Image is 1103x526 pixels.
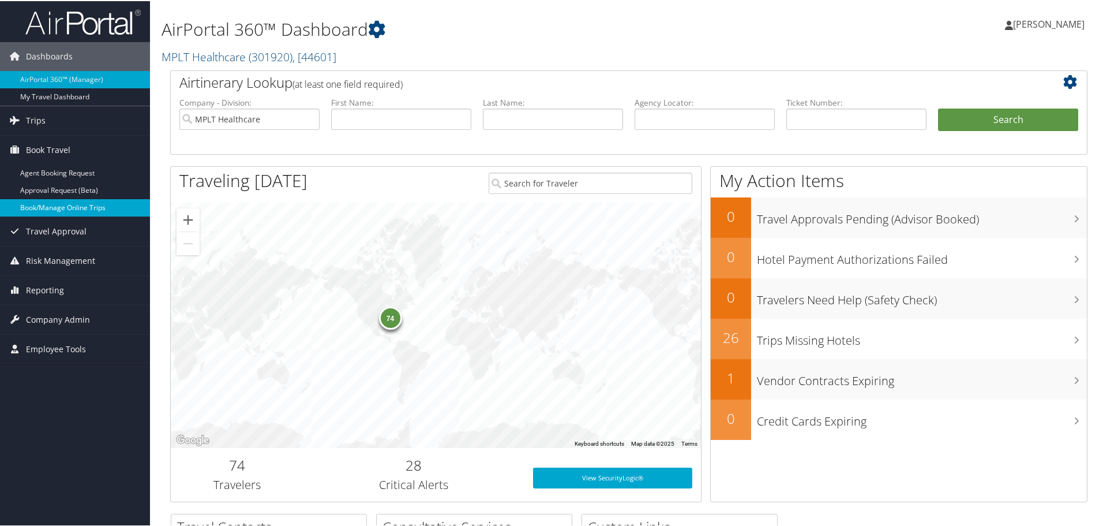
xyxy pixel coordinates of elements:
[174,432,212,447] img: Google
[26,105,46,134] span: Trips
[179,454,295,474] h2: 74
[533,467,692,487] a: View SecurityLogic®
[174,432,212,447] a: Open this area in Google Maps (opens a new window)
[711,277,1087,318] a: 0Travelers Need Help (Safety Check)
[179,476,295,492] h3: Travelers
[711,237,1087,277] a: 0Hotel Payment Authorizations Failed
[575,439,624,447] button: Keyboard shortcuts
[179,72,1002,91] h2: Airtinerary Lookup
[26,216,87,245] span: Travel Approval
[711,367,751,387] h2: 1
[179,96,320,107] label: Company - Division:
[757,326,1087,348] h3: Trips Missing Hotels
[26,275,64,304] span: Reporting
[292,77,403,89] span: (at least one field required)
[26,245,95,274] span: Risk Management
[635,96,775,107] label: Agency Locator:
[681,439,697,446] a: Terms (opens in new tab)
[711,327,751,346] h2: 26
[1013,17,1085,29] span: [PERSON_NAME]
[711,246,751,266] h2: 0
[711,358,1087,398] a: 1Vendor Contracts Expiring
[162,48,336,64] a: MPLT Healthcare
[312,476,516,492] h3: Critical Alerts
[162,16,785,40] h1: AirPortal 360™ Dashboard
[179,167,307,192] h1: Traveling [DATE]
[331,96,471,107] label: First Name:
[711,167,1087,192] h1: My Action Items
[631,439,674,446] span: Map data ©2025
[711,206,751,225] h2: 0
[757,366,1087,388] h3: Vendor Contracts Expiring
[312,454,516,474] h2: 28
[177,207,200,230] button: Zoom in
[711,286,751,306] h2: 0
[757,204,1087,226] h3: Travel Approvals Pending (Advisor Booked)
[757,406,1087,428] h3: Credit Cards Expiring
[711,318,1087,358] a: 26Trips Missing Hotels
[26,135,70,163] span: Book Travel
[711,398,1087,439] a: 0Credit Cards Expiring
[711,196,1087,237] a: 0Travel Approvals Pending (Advisor Booked)
[26,304,90,333] span: Company Admin
[25,8,141,35] img: airportal-logo.png
[938,107,1078,130] button: Search
[292,48,336,64] span: , [ 44601 ]
[1005,6,1096,40] a: [PERSON_NAME]
[26,41,73,70] span: Dashboards
[378,305,402,329] div: 74
[249,48,292,64] span: ( 301920 )
[757,285,1087,307] h3: Travelers Need Help (Safety Check)
[177,231,200,254] button: Zoom out
[26,334,86,363] span: Employee Tools
[786,96,926,107] label: Ticket Number:
[757,245,1087,267] h3: Hotel Payment Authorizations Failed
[489,171,692,193] input: Search for Traveler
[711,408,751,427] h2: 0
[483,96,623,107] label: Last Name:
